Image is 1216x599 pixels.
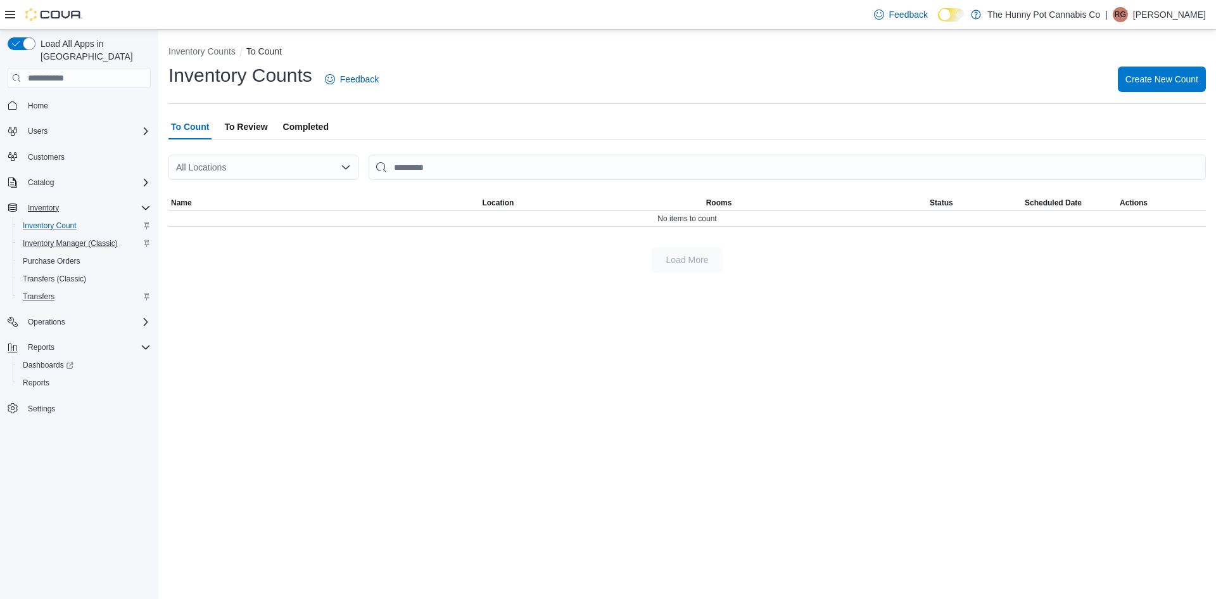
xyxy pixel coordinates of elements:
span: Location [482,198,514,208]
a: Purchase Orders [18,254,85,269]
span: Transfers [23,292,54,302]
button: Catalog [3,174,156,191]
span: Completed [283,114,329,139]
button: Operations [23,314,70,330]
button: Users [23,124,53,139]
span: To Review [224,114,267,139]
span: Home [23,97,151,113]
span: Scheduled Date [1025,198,1082,208]
button: Customers [3,148,156,166]
span: Rooms [706,198,732,208]
span: No items to count [657,214,716,224]
span: Feedback [340,73,379,86]
button: Users [3,122,156,140]
button: Location [479,195,703,210]
span: Settings [23,401,151,416]
a: Transfers (Classic) [18,271,91,287]
span: Inventory Manager (Classic) [18,236,151,251]
span: Home [28,101,48,111]
p: [PERSON_NAME] [1133,7,1206,22]
a: Dashboards [18,357,79,373]
a: Customers [23,150,70,165]
span: Feedback [889,8,928,21]
span: Purchase Orders [23,256,80,266]
button: Inventory Manager (Classic) [13,235,156,252]
span: Inventory Count [18,218,151,233]
button: Operations [3,313,156,331]
span: Transfers (Classic) [18,271,151,287]
a: Transfers [18,289,60,304]
span: Transfers (Classic) [23,274,86,284]
a: Settings [23,401,60,416]
button: Reports [23,340,60,355]
span: Inventory Count [23,221,77,231]
input: This is a search bar. After typing your query, hit enter to filter the results lower in the page. [369,155,1206,180]
span: Settings [28,404,55,414]
span: Operations [23,314,151,330]
button: Inventory Counts [168,46,236,56]
span: Actions [1120,198,1148,208]
button: Purchase Orders [13,252,156,270]
span: Reports [23,340,151,355]
span: Load More [666,254,709,266]
span: Reports [18,375,151,390]
button: Create New Count [1118,67,1206,92]
a: Home [23,98,53,113]
span: Purchase Orders [18,254,151,269]
span: Create New Count [1125,73,1198,86]
span: Transfers [18,289,151,304]
button: Open list of options [341,162,351,172]
button: Rooms [704,195,927,210]
button: Status [927,195,1022,210]
span: Catalog [23,175,151,190]
span: Dashboards [23,360,73,370]
button: Catalog [23,175,59,190]
span: Customers [23,149,151,165]
img: Cova [25,8,82,21]
span: Inventory Manager (Classic) [23,238,118,248]
a: Inventory Manager (Classic) [18,236,123,251]
span: Inventory [23,200,151,216]
input: Dark Mode [938,8,965,22]
span: Inventory [28,203,59,213]
span: Status [930,198,953,208]
a: Reports [18,375,54,390]
button: Transfers [13,288,156,306]
p: The Hunny Pot Cannabis Co [987,7,1100,22]
span: Operations [28,317,65,327]
button: Settings [3,399,156,418]
button: Inventory Count [13,217,156,235]
span: Catalog [28,177,54,188]
span: Users [23,124,151,139]
span: Customers [28,152,65,162]
button: Load More [652,247,723,273]
nav: Complex example [8,91,151,451]
button: To Count [246,46,282,56]
button: Reports [13,374,156,392]
button: Home [3,96,156,114]
button: Inventory [23,200,64,216]
a: Feedback [320,67,384,92]
span: Reports [28,342,54,352]
h1: Inventory Counts [168,63,312,88]
button: Name [168,195,479,210]
a: Inventory Count [18,218,82,233]
a: Feedback [869,2,933,27]
p: | [1105,7,1108,22]
span: Name [171,198,192,208]
span: Dashboards [18,357,151,373]
span: To Count [171,114,209,139]
nav: An example of EuiBreadcrumbs [168,45,1206,60]
a: Dashboards [13,356,156,374]
div: Ryckolos Griffiths [1113,7,1128,22]
span: Reports [23,378,49,388]
span: Users [28,126,47,136]
button: Transfers (Classic) [13,270,156,288]
button: Reports [3,338,156,356]
span: RG [1115,7,1126,22]
button: Scheduled Date [1022,195,1117,210]
button: Inventory [3,199,156,217]
span: Load All Apps in [GEOGRAPHIC_DATA] [35,37,151,63]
